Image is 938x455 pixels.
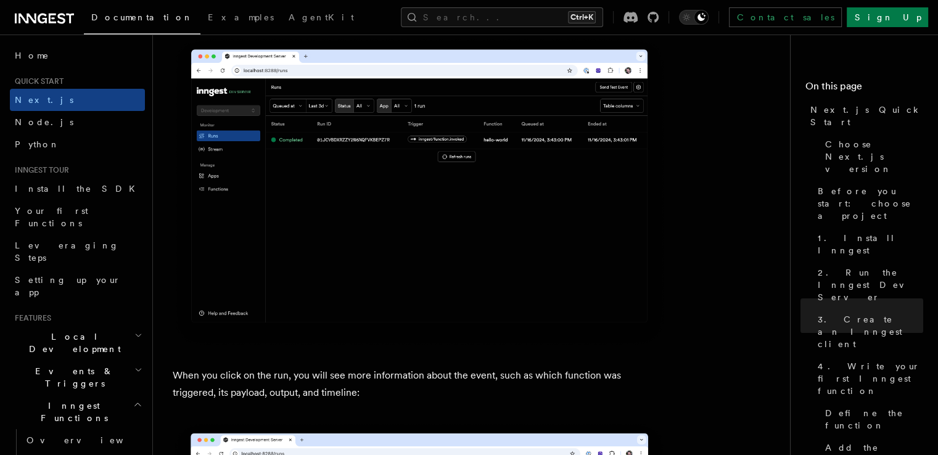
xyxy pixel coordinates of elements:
a: Next.js [10,89,145,111]
a: Leveraging Steps [10,234,145,269]
a: AgentKit [281,4,361,33]
span: Inngest Functions [10,400,133,424]
button: Search...Ctrl+K [401,7,603,27]
a: 4. Write your first Inngest function [813,355,923,402]
button: Toggle dark mode [679,10,709,25]
h4: On this page [805,79,923,99]
span: 3. Create an Inngest client [818,313,923,350]
a: Node.js [10,111,145,133]
span: Define the function [825,407,923,432]
a: Contact sales [729,7,842,27]
span: Your first Functions [15,206,88,228]
span: Choose Next.js version [825,138,923,175]
a: Documentation [84,4,200,35]
span: Node.js [15,117,73,127]
span: Features [10,313,51,323]
span: Inngest tour [10,165,69,175]
button: Events & Triggers [10,360,145,395]
a: Choose Next.js version [820,133,923,180]
span: Python [15,139,60,149]
a: Setting up your app [10,269,145,303]
span: 4. Write your first Inngest function [818,360,923,397]
a: Home [10,44,145,67]
span: Documentation [91,12,193,22]
a: 1. Install Inngest [813,227,923,261]
a: Python [10,133,145,155]
a: 2. Run the Inngest Dev Server [813,261,923,308]
span: Next.js [15,95,73,105]
span: Quick start [10,76,64,86]
a: Install the SDK [10,178,145,200]
span: Next.js Quick Start [810,104,923,128]
span: 1. Install Inngest [818,232,923,256]
a: 3. Create an Inngest client [813,308,923,355]
span: 2. Run the Inngest Dev Server [818,266,923,303]
a: Next.js Quick Start [805,99,923,133]
span: Overview [27,435,154,445]
span: Local Development [10,330,134,355]
span: Leveraging Steps [15,240,119,263]
span: Setting up your app [15,275,121,297]
span: AgentKit [289,12,354,22]
a: Overview [22,429,145,451]
span: Home [15,49,49,62]
a: Sign Up [847,7,928,27]
img: Inngest Dev Server web interface's runs tab with a single completed run displayed [173,37,666,347]
button: Inngest Functions [10,395,145,429]
a: Your first Functions [10,200,145,234]
a: Define the function [820,402,923,437]
kbd: Ctrl+K [568,11,596,23]
span: Install the SDK [15,184,142,194]
span: Examples [208,12,274,22]
a: Examples [200,4,281,33]
span: Before you start: choose a project [818,185,923,222]
a: Before you start: choose a project [813,180,923,227]
p: When you click on the run, you will see more information about the event, such as which function ... [173,367,666,401]
button: Local Development [10,326,145,360]
span: Events & Triggers [10,365,134,390]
